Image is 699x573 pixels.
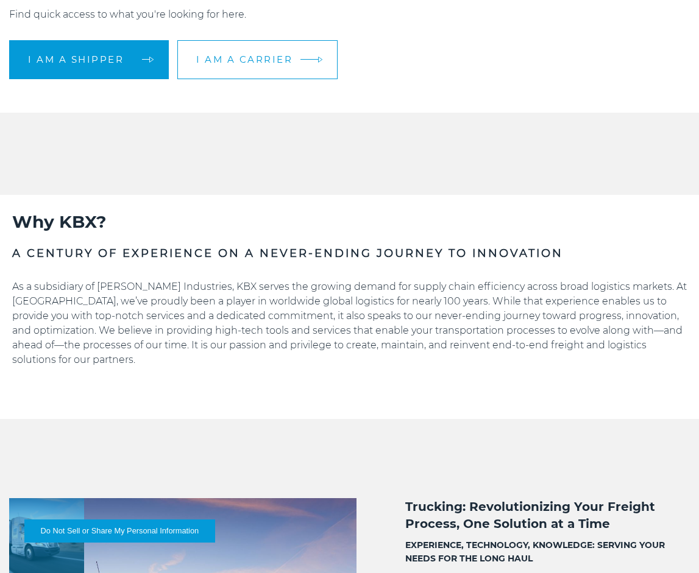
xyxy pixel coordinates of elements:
[196,55,293,64] span: I am a carrier
[12,245,687,261] h3: A CENTURY OF EXPERIENCE ON A NEVER-ENDING JOURNEY TO INNOVATION
[318,56,323,63] img: arrow
[12,210,687,233] h2: Why KBX?
[405,498,690,532] h2: Trucking: Revolutionizing Your Freight Process, One Solution at a Time
[12,279,687,367] p: As a subsidiary of [PERSON_NAME] Industries, KBX serves the growing demand for supply chain effic...
[405,538,690,565] h3: EXPERIENCE, TECHNOLOGY, KNOWLEDGE: SERVING YOUR NEEDS FOR THE LONG HAUL
[9,7,690,22] p: Find quick access to what you're looking for here.
[9,40,169,79] a: I am a shipper arrow arrow
[24,519,215,543] button: Do Not Sell or Share My Personal Information
[28,55,124,64] span: I am a shipper
[177,40,338,79] a: I am a carrier arrow arrow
